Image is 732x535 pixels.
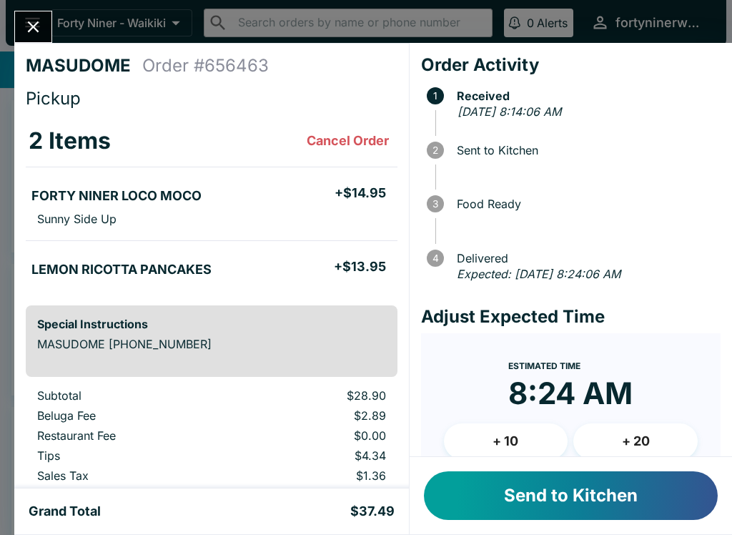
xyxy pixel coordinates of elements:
[457,104,561,119] em: [DATE] 8:14:06 AM
[142,55,269,77] h4: Order # 656463
[15,11,51,42] button: Close
[433,90,437,102] text: 1
[37,408,222,423] p: Beluga Fee
[508,375,633,412] time: 8:24 AM
[432,198,438,210] text: 3
[37,468,222,483] p: Sales Tax
[245,428,385,443] p: $0.00
[508,360,580,371] span: Estimated Time
[450,197,721,210] span: Food Ready
[444,423,568,459] button: + 10
[245,448,385,463] p: $4.34
[245,388,385,403] p: $28.90
[573,423,698,459] button: + 20
[450,144,721,157] span: Sent to Kitchen
[335,185,386,202] h5: + $14.95
[29,127,111,155] h3: 2 Items
[450,89,721,102] span: Received
[26,388,397,489] table: orders table
[245,408,385,423] p: $2.89
[424,471,718,520] button: Send to Kitchen
[245,468,385,483] p: $1.36
[350,503,395,520] h5: $37.49
[29,503,101,520] h5: Grand Total
[421,54,721,76] h4: Order Activity
[421,306,721,328] h4: Adjust Expected Time
[334,258,386,275] h5: + $13.95
[26,88,81,109] span: Pickup
[432,144,438,156] text: 2
[37,317,386,331] h6: Special Instructions
[31,261,212,278] h5: LEMON RICOTTA PANCAKES
[37,428,222,443] p: Restaurant Fee
[37,337,386,351] p: MASUDOME [PHONE_NUMBER]
[457,267,620,281] em: Expected: [DATE] 8:24:06 AM
[301,127,395,155] button: Cancel Order
[37,448,222,463] p: Tips
[37,212,117,226] p: Sunny Side Up
[450,252,721,265] span: Delivered
[26,55,142,77] h4: MASUDOME
[432,252,438,264] text: 4
[26,115,397,294] table: orders table
[31,187,202,205] h5: FORTY NINER LOCO MOCO
[37,388,222,403] p: Subtotal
